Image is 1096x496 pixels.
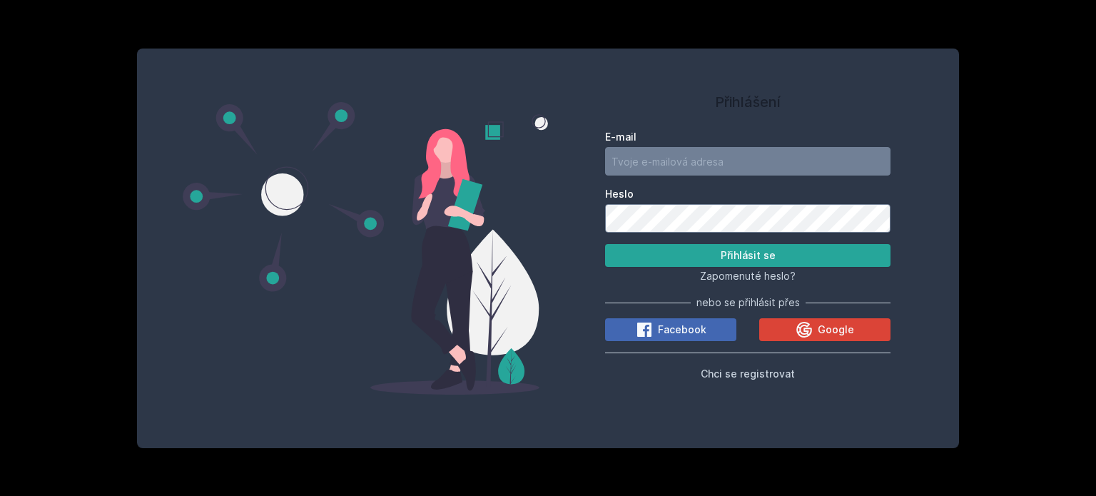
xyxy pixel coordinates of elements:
[605,130,890,144] label: E-mail
[759,318,890,341] button: Google
[605,147,890,176] input: Tvoje e-mailová adresa
[605,187,890,201] label: Heslo
[605,318,736,341] button: Facebook
[605,91,890,113] h1: Přihlášení
[658,323,706,337] span: Facebook
[818,323,854,337] span: Google
[701,365,795,382] button: Chci se registrovat
[696,295,800,310] span: nebo se přihlásit přes
[605,244,890,267] button: Přihlásit se
[701,368,795,380] span: Chci se registrovat
[700,270,796,282] span: Zapomenuté heslo?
